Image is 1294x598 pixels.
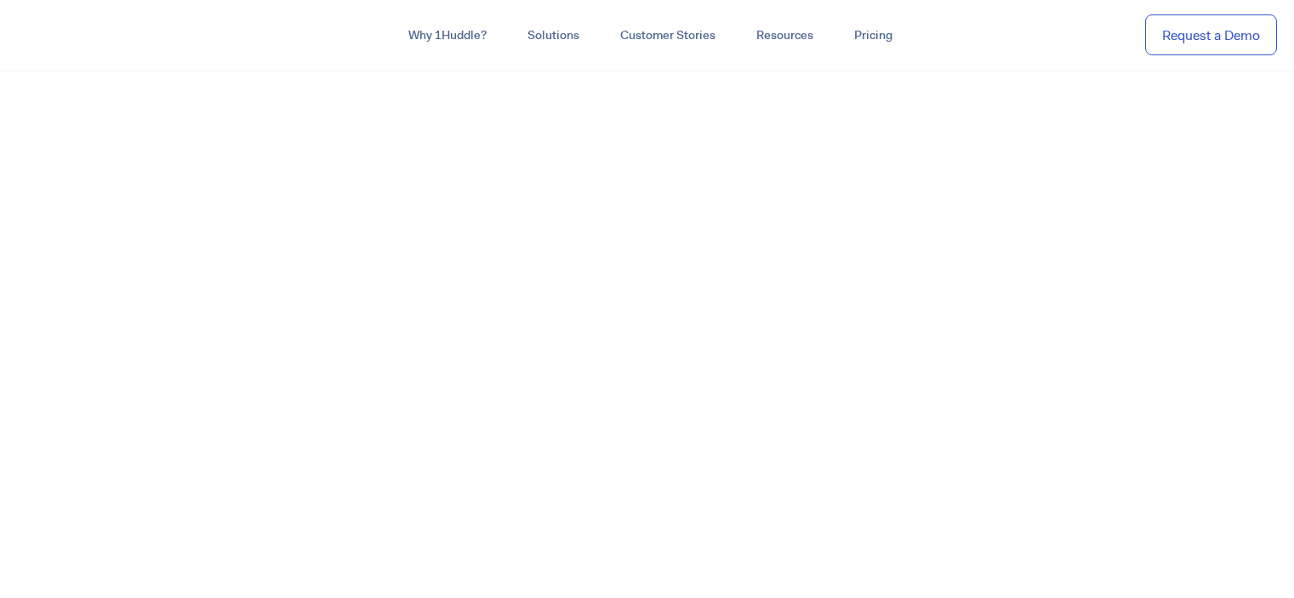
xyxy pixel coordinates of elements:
img: ... [17,19,139,51]
a: Why 1Huddle? [388,20,507,51]
a: Customer Stories [600,20,736,51]
a: Pricing [834,20,913,51]
a: Solutions [507,20,600,51]
a: Request a Demo [1145,14,1277,56]
a: Resources [736,20,834,51]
